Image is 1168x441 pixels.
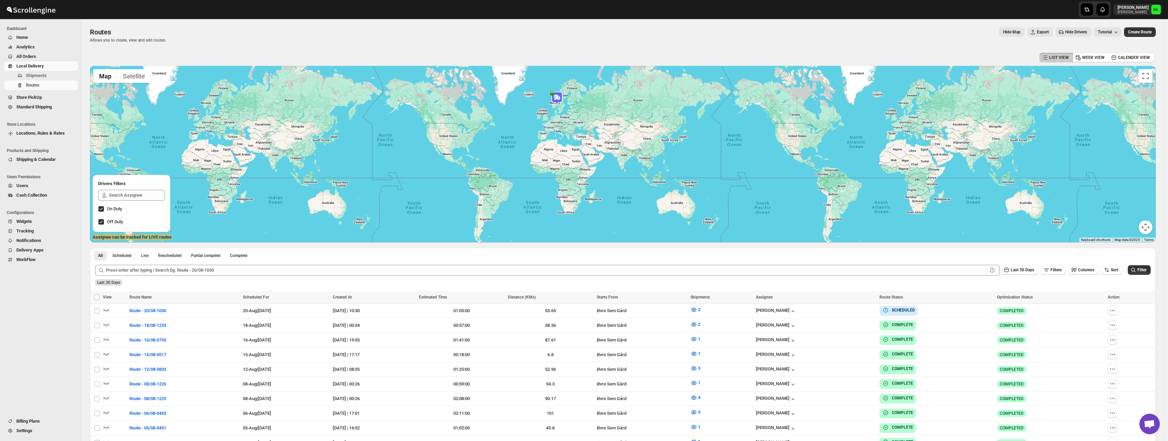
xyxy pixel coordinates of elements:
[508,381,593,387] div: 54.3
[16,157,56,162] span: Shipping & Calendar
[686,319,704,330] button: 2
[243,352,271,357] span: 15-Aug | [DATE]
[1139,69,1152,83] button: Toggle fullscreen view
[16,419,40,424] span: Billing Plans
[16,44,35,49] span: Analytics
[243,425,271,430] span: 05-Aug | [DATE]
[879,295,903,300] span: Route Status
[16,238,41,243] span: Notifications
[508,307,593,314] div: 53.65
[1114,4,1162,15] button: User menu
[4,181,78,191] button: Users
[243,337,271,343] span: 16-Aug | [DATE]
[1000,396,1024,401] span: COMPLETED
[686,363,704,374] button: 3
[94,251,107,260] button: All routes
[5,1,57,18] img: ScrollEngine
[597,322,686,329] div: Øvre Sem Gård
[93,234,172,241] label: Assignee can be tracked for LIVE routes
[4,245,78,255] button: Delivery Apps
[597,381,686,387] div: Øvre Sem Gård
[129,337,166,344] span: Route - 16/08-0755
[103,295,112,300] span: View
[597,295,618,300] span: Starts From
[4,217,78,226] button: Widgets
[1027,27,1053,37] button: Export
[1128,265,1151,275] button: Filter
[597,395,686,402] div: Øvre Sem Gård
[1000,381,1024,387] span: COMPLETED
[1118,5,1149,10] p: [PERSON_NAME]
[882,307,915,314] button: SCHEDULED
[333,425,415,431] div: [DATE] | 16:52
[882,380,913,387] button: COMPLETE
[90,28,111,36] span: Routes
[1108,295,1120,300] span: Action
[90,37,166,43] p: Allows you to create, view and edit routes.
[191,253,220,258] span: Partial complete
[1101,265,1122,275] button: Sort
[892,352,913,356] b: COMPLETE
[1111,268,1118,272] span: Sort
[16,131,65,136] span: Locations, Rules & Rates
[243,381,271,386] span: 08-Aug | [DATE]
[686,348,704,359] button: 1
[882,321,913,328] button: COMPLETE
[333,410,415,417] div: [DATE] | 17:01
[698,395,700,400] span: 4
[16,228,34,233] span: Tracking
[16,104,52,109] span: Standard Shipping
[109,190,165,201] input: Search Assignee
[333,307,415,314] div: [DATE] | 10:30
[4,52,78,61] button: All Orders
[1069,265,1099,275] button: Columns
[7,122,78,127] span: Store Locations
[16,247,44,253] span: Delivery Apps
[508,351,593,358] div: 6.8
[882,409,913,416] button: COMPLETE
[419,381,504,387] div: 00:59:00
[892,425,913,430] b: COMPLETE
[333,337,415,344] div: [DATE] | 19:55
[243,323,271,328] span: 18-Aug | [DATE]
[892,337,913,342] b: COMPLETE
[1082,55,1105,60] span: WEEK VIEW
[1000,323,1024,328] span: COMPLETED
[7,210,78,215] span: Configurations
[882,336,913,343] button: COMPLETE
[698,322,700,327] span: 2
[756,410,796,417] button: [PERSON_NAME]
[508,337,593,344] div: 87.61
[597,351,686,358] div: Øvre Sem Gård
[756,425,796,432] button: [PERSON_NAME]
[1056,27,1091,37] button: Hide Drivers
[756,308,796,315] button: [PERSON_NAME]
[756,337,796,344] div: [PERSON_NAME]
[125,423,170,434] button: Route - 05/08-0451
[333,351,415,358] div: [DATE] | 17:17
[230,253,247,258] span: Complete
[333,366,415,373] div: [DATE] | 08:35
[1139,414,1160,434] a: Open chat
[1040,53,1073,62] button: LIST VIEW
[125,364,170,375] button: Route - 12/08-0833
[4,71,78,80] button: Shipments
[686,422,704,432] button: 1
[158,253,182,258] span: Rescheduled
[508,366,593,373] div: 52.96
[1073,53,1109,62] button: WEEK VIEW
[4,191,78,200] button: Cash Collection
[1050,268,1062,272] span: Filters
[698,307,700,312] span: 2
[419,307,504,314] div: 01:05:00
[141,253,149,258] span: Live
[698,410,700,415] span: 3
[129,366,166,373] span: Route - 12/08-0833
[756,322,796,329] button: [PERSON_NAME]
[597,410,686,417] div: Øvre Sem Gård
[129,351,166,358] span: Route - 15/08-0517
[1139,220,1152,234] button: Map camera controls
